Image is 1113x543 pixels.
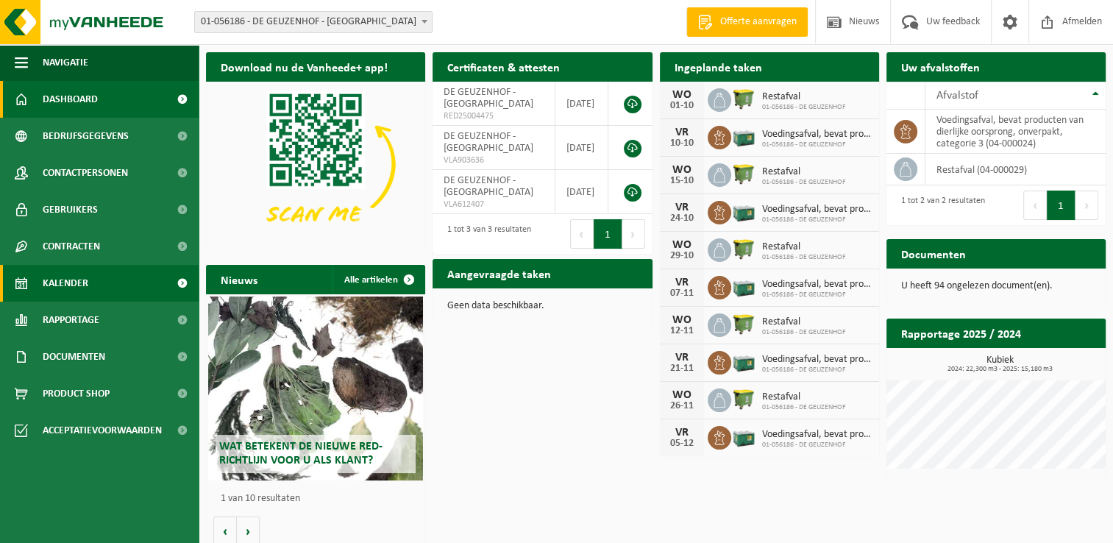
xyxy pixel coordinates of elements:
[43,265,88,302] span: Kalender
[762,391,846,403] span: Restafval
[716,15,800,29] span: Offerte aanvragen
[444,110,544,122] span: RED25004475
[762,141,872,149] span: 01-056186 - DE GEUZENHOF
[925,154,1106,185] td: restafval (04-000029)
[762,291,872,299] span: 01-056186 - DE GEUZENHOF
[686,7,808,37] a: Offerte aanvragen
[1075,191,1098,220] button: Next
[731,124,756,149] img: PB-LB-0680-HPE-GN-01
[894,355,1106,373] h3: Kubiek
[43,44,88,81] span: Navigatie
[570,219,594,249] button: Previous
[206,265,272,294] h2: Nieuws
[555,170,608,214] td: [DATE]
[762,366,872,375] span: 01-056186 - DE GEUZENHOF
[667,239,697,251] div: WO
[43,375,110,412] span: Product Shop
[333,265,424,294] a: Alle artikelen
[206,52,402,81] h2: Download nu de Vanheede+ app!
[731,86,756,111] img: WB-1100-HPE-GN-50
[667,251,697,261] div: 29-10
[667,314,697,326] div: WO
[667,164,697,176] div: WO
[894,366,1106,373] span: 2024: 22,300 m3 - 2025: 15,180 m3
[555,126,608,170] td: [DATE]
[195,12,432,32] span: 01-056186 - DE GEUZENHOF - GERAARDSBERGEN
[762,91,846,103] span: Restafval
[594,219,622,249] button: 1
[886,52,995,81] h2: Uw afvalstoffen
[667,363,697,374] div: 21-11
[43,81,98,118] span: Dashboard
[731,199,756,224] img: PB-LB-0680-HPE-GN-01
[894,189,985,221] div: 1 tot 2 van 2 resultaten
[667,89,697,101] div: WO
[925,110,1106,154] td: voedingsafval, bevat producten van dierlijke oorsprong, onverpakt, categorie 3 (04-000024)
[762,328,846,337] span: 01-056186 - DE GEUZENHOF
[208,297,423,480] a: Wat betekent de nieuwe RED-richtlijn voor u als klant?
[206,82,425,246] img: Download de VHEPlus App
[901,281,1091,291] p: U heeft 94 ongelezen document(en).
[43,338,105,375] span: Documenten
[667,389,697,401] div: WO
[886,239,981,268] h2: Documenten
[444,87,533,110] span: DE GEUZENHOF - [GEOGRAPHIC_DATA]
[433,259,566,288] h2: Aangevraagde taken
[444,131,533,154] span: DE GEUZENHOF - [GEOGRAPHIC_DATA]
[194,11,433,33] span: 01-056186 - DE GEUZENHOF - GERAARDSBERGEN
[43,228,100,265] span: Contracten
[221,494,418,504] p: 1 van 10 resultaten
[762,279,872,291] span: Voedingsafval, bevat producten van dierlijke oorsprong, onverpakt, categorie 3
[731,424,756,449] img: PB-LB-0680-HPE-GN-01
[731,311,756,336] img: WB-1100-HPE-GN-50
[886,319,1036,347] h2: Rapportage 2025 / 2024
[667,127,697,138] div: VR
[762,429,872,441] span: Voedingsafval, bevat producten van dierlijke oorsprong, onverpakt, categorie 3
[447,301,637,311] p: Geen data beschikbaar.
[667,101,697,111] div: 01-10
[667,352,697,363] div: VR
[762,253,846,262] span: 01-056186 - DE GEUZENHOF
[1023,191,1047,220] button: Previous
[444,175,533,198] span: DE GEUZENHOF - [GEOGRAPHIC_DATA]
[622,219,645,249] button: Next
[660,52,777,81] h2: Ingeplande taken
[762,441,872,450] span: 01-056186 - DE GEUZENHOF
[731,386,756,411] img: WB-1100-HPE-GN-50
[444,155,544,166] span: VLA903636
[444,199,544,210] span: VLA612407
[762,316,846,328] span: Restafval
[667,288,697,299] div: 07-11
[667,202,697,213] div: VR
[762,354,872,366] span: Voedingsafval, bevat producten van dierlijke oorsprong, onverpakt, categorie 3
[219,441,383,466] span: Wat betekent de nieuwe RED-richtlijn voor u als klant?
[43,155,128,191] span: Contactpersonen
[762,166,846,178] span: Restafval
[667,326,697,336] div: 12-11
[731,161,756,186] img: WB-1100-HPE-GN-50
[667,439,697,449] div: 05-12
[667,427,697,439] div: VR
[667,176,697,186] div: 15-10
[43,191,98,228] span: Gebruikers
[667,138,697,149] div: 10-10
[667,213,697,224] div: 24-10
[43,412,162,449] span: Acceptatievoorwaarden
[1047,191,1075,220] button: 1
[936,90,978,102] span: Afvalstof
[433,52,575,81] h2: Certificaten & attesten
[762,103,846,112] span: 01-056186 - DE GEUZENHOF
[762,129,872,141] span: Voedingsafval, bevat producten van dierlijke oorsprong, onverpakt, categorie 3
[762,241,846,253] span: Restafval
[996,347,1104,377] a: Bekijk rapportage
[667,401,697,411] div: 26-11
[731,274,756,299] img: PB-LB-0680-HPE-GN-01
[43,118,129,155] span: Bedrijfsgegevens
[731,236,756,261] img: WB-1100-HPE-GN-50
[731,349,756,374] img: PB-LB-0680-HPE-GN-01
[762,216,872,224] span: 01-056186 - DE GEUZENHOF
[555,82,608,126] td: [DATE]
[667,277,697,288] div: VR
[440,218,531,250] div: 1 tot 3 van 3 resultaten
[762,403,846,412] span: 01-056186 - DE GEUZENHOF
